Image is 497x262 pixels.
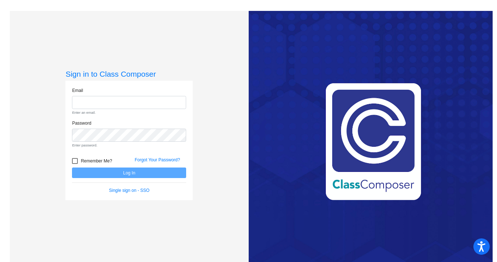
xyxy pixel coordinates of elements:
[72,87,83,94] label: Email
[72,143,186,148] small: Enter password.
[81,157,112,165] span: Remember Me?
[72,168,186,178] button: Log In
[72,120,91,126] label: Password
[135,157,180,162] a: Forgot Your Password?
[65,69,193,78] h3: Sign in to Class Composer
[109,188,149,193] a: Single sign on - SSO
[72,110,186,115] small: Enter an email.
